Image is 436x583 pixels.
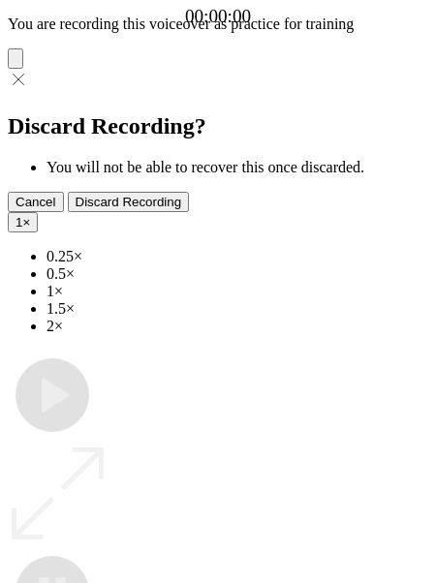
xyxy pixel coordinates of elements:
li: 1.5× [47,300,428,318]
li: 0.5× [47,265,428,283]
button: Discard Recording [68,192,190,212]
p: You are recording this voiceover as practice for training [8,15,428,33]
span: 1 [16,215,22,230]
li: 0.25× [47,248,428,265]
h2: Discard Recording? [8,113,428,139]
li: 2× [47,318,428,335]
li: 1× [47,283,428,300]
button: Cancel [8,192,64,212]
button: 1× [8,212,38,232]
a: 00:00:00 [185,6,251,27]
li: You will not be able to recover this once discarded. [47,159,428,176]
